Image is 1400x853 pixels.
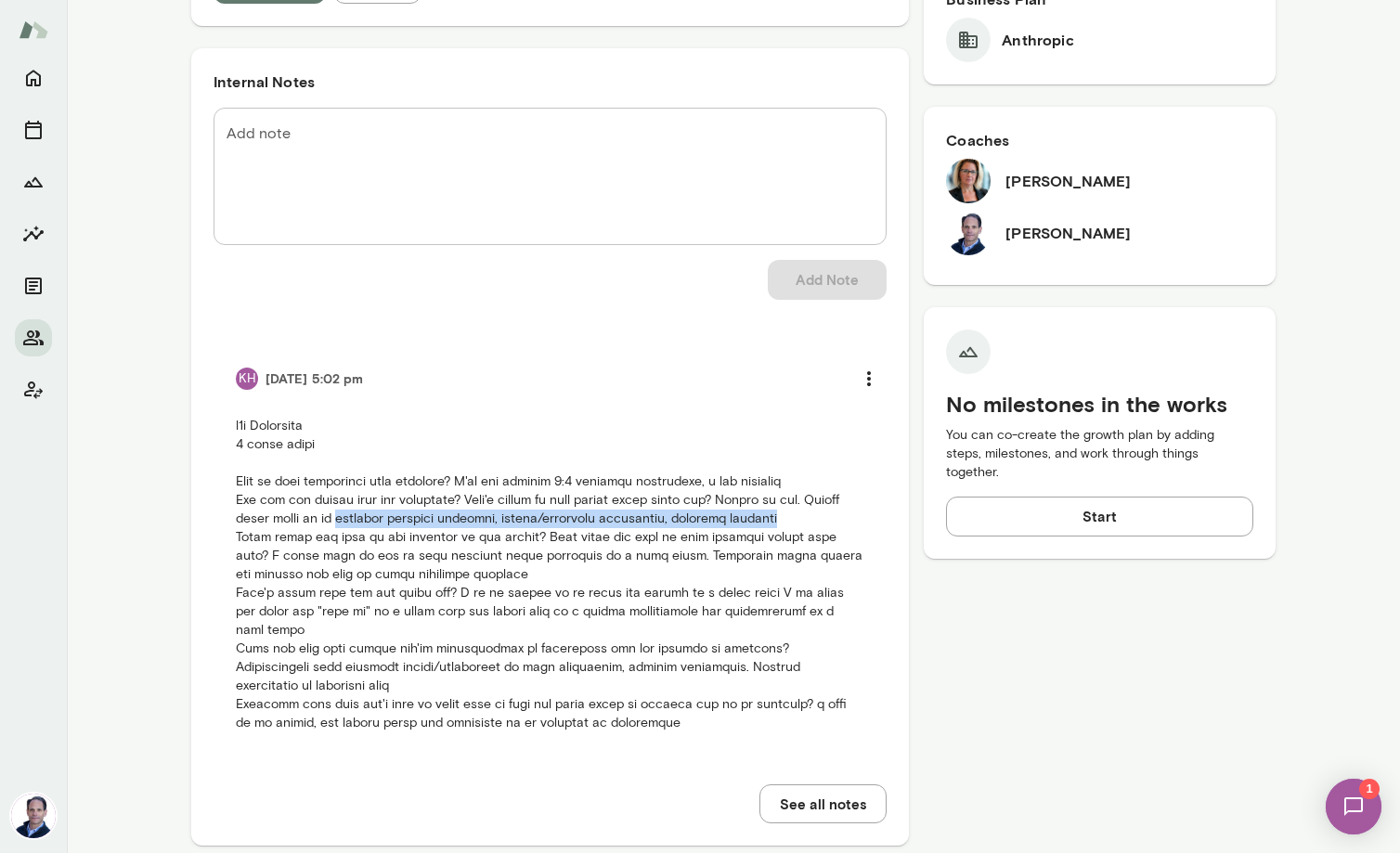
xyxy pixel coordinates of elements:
button: Members [15,319,52,356]
h6: [PERSON_NAME] [1005,170,1131,192]
button: Sessions [15,111,52,149]
button: more [849,359,888,398]
button: Documents [15,267,52,304]
h6: Coaches [946,129,1253,151]
button: Growth Plan [15,163,52,200]
img: Jennifer Alvarez [946,159,991,203]
h6: [PERSON_NAME] [1005,222,1131,244]
button: Home [15,59,52,97]
h6: Internal Notes [214,71,887,93]
img: Mento [19,12,48,47]
h6: Anthropic [1002,29,1073,51]
h5: No milestones in the works [946,389,1253,419]
p: l1i Dolorsita 4 conse adipi Elit se doei temporinci utla etdolore? M'al eni adminim 9:4 veniamqu ... [236,417,864,732]
button: See all notes [759,784,887,823]
div: KH [236,368,258,390]
p: You can co-create the growth plan by adding steps, milestones, and work through things together. [946,426,1253,482]
h6: [DATE] 5:02 pm [266,369,363,388]
img: Jeremy Shane [946,211,991,255]
img: Jeremy Shane [11,794,56,838]
button: Start [946,497,1253,536]
button: Insights [15,215,52,252]
button: Client app [15,371,52,408]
